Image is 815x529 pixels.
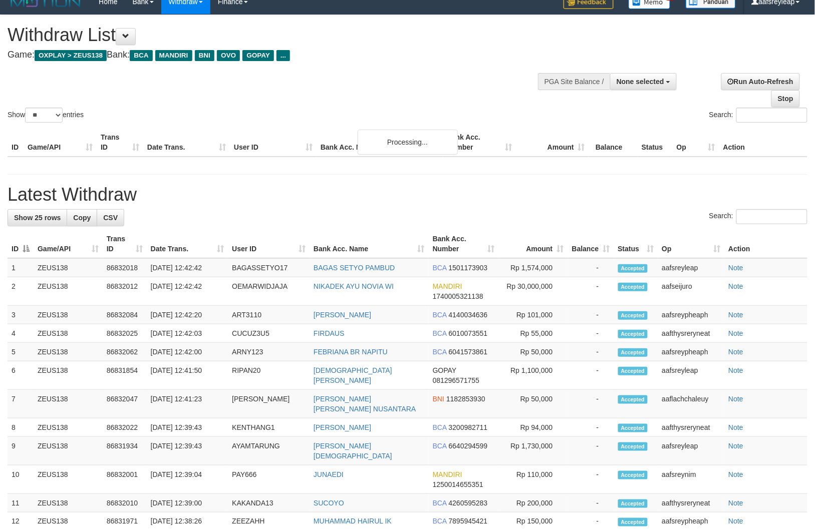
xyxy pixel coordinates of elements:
input: Search: [736,209,807,224]
td: aafsreypheaph [658,343,724,361]
td: ZEUS138 [34,418,103,437]
a: Note [728,282,743,290]
td: [DATE] 12:39:04 [147,465,228,494]
th: User ID: activate to sort column ascending [228,230,310,258]
div: PGA Site Balance / [538,73,610,90]
a: Note [728,470,743,478]
td: ARNY123 [228,343,310,361]
span: ... [277,50,290,61]
th: Action [719,128,807,157]
td: Rp 101,000 [499,306,568,324]
th: ID: activate to sort column descending [8,230,34,258]
td: ZEUS138 [34,437,103,465]
td: 86832001 [103,465,147,494]
td: Rp 50,000 [499,390,568,418]
span: Copy 6640294599 to clipboard [449,442,488,450]
td: 11 [8,494,34,512]
input: Search: [736,108,807,123]
td: aafsreypheaph [658,306,724,324]
td: aafthysreryneat [658,418,724,437]
td: 86832025 [103,324,147,343]
th: Game/API: activate to sort column ascending [34,230,103,258]
span: Copy 6041573861 to clipboard [449,348,488,356]
td: - [568,437,614,465]
span: Copy 1740005321138 to clipboard [433,292,483,300]
td: 5 [8,343,34,361]
td: OEMARWIDJAJA [228,277,310,306]
span: Accepted [618,424,648,432]
a: Note [728,329,743,337]
span: Accepted [618,499,648,508]
td: 86832012 [103,277,147,306]
td: - [568,306,614,324]
td: ZEUS138 [34,324,103,343]
td: 8 [8,418,34,437]
span: Accepted [618,367,648,375]
td: aafthysreryneat [658,324,724,343]
span: BCA [433,311,447,319]
a: BAGAS SETYO PAMBUD [314,264,395,272]
a: [PERSON_NAME] [PERSON_NAME] NUSANTARA [314,395,416,413]
span: BCA [433,499,447,507]
td: [DATE] 12:41:50 [147,361,228,390]
td: Rp 1,100,000 [499,361,568,390]
div: Processing... [358,130,458,155]
td: 86832047 [103,390,147,418]
td: [DATE] 12:42:42 [147,277,228,306]
a: [DEMOGRAPHIC_DATA][PERSON_NAME] [314,366,392,384]
span: OVO [217,50,240,61]
th: Status [638,128,673,157]
span: Accepted [618,348,648,357]
td: ZEUS138 [34,306,103,324]
a: Note [728,395,743,403]
span: Accepted [618,311,648,320]
td: 6 [8,361,34,390]
a: Note [728,311,743,319]
th: Status: activate to sort column ascending [614,230,658,258]
td: [PERSON_NAME] [228,390,310,418]
span: Copy 081296571755 to clipboard [433,376,479,384]
td: BAGASSETYO17 [228,258,310,277]
td: 86832010 [103,494,147,512]
th: Trans ID [97,128,143,157]
td: - [568,343,614,361]
th: Op [673,128,719,157]
td: Rp 110,000 [499,465,568,494]
span: MANDIRI [155,50,192,61]
td: ZEUS138 [34,343,103,361]
a: CSV [97,209,124,226]
th: Bank Acc. Number [443,128,516,157]
span: Accepted [618,395,648,404]
label: Search: [709,209,807,224]
span: Copy 1182853930 to clipboard [446,395,485,403]
td: Rp 30,000,000 [499,277,568,306]
td: [DATE] 12:39:43 [147,418,228,437]
span: Accepted [618,283,648,291]
span: Accepted [618,471,648,479]
td: ZEUS138 [34,494,103,512]
th: Date Trans.: activate to sort column ascending [147,230,228,258]
td: 4 [8,324,34,343]
td: - [568,277,614,306]
td: Rp 55,000 [499,324,568,343]
td: Rp 94,000 [499,418,568,437]
td: 2 [8,277,34,306]
td: KAKANDA13 [228,494,310,512]
a: SUCOYO [314,499,344,507]
th: ID [8,128,24,157]
td: [DATE] 12:42:03 [147,324,228,343]
span: Copy [73,214,91,222]
span: BCA [433,348,447,356]
th: Balance: activate to sort column ascending [568,230,614,258]
td: aafsreyleap [658,437,724,465]
th: Bank Acc. Name [317,128,443,157]
td: CUCUZ3U5 [228,324,310,343]
a: FIRDAUS [314,329,344,337]
th: Bank Acc. Name: activate to sort column ascending [310,230,429,258]
span: BCA [433,264,447,272]
a: Run Auto-Refresh [721,73,800,90]
span: Accepted [618,442,648,451]
a: [PERSON_NAME] [314,423,371,431]
span: Copy 3200982711 to clipboard [449,423,488,431]
td: ART3110 [228,306,310,324]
